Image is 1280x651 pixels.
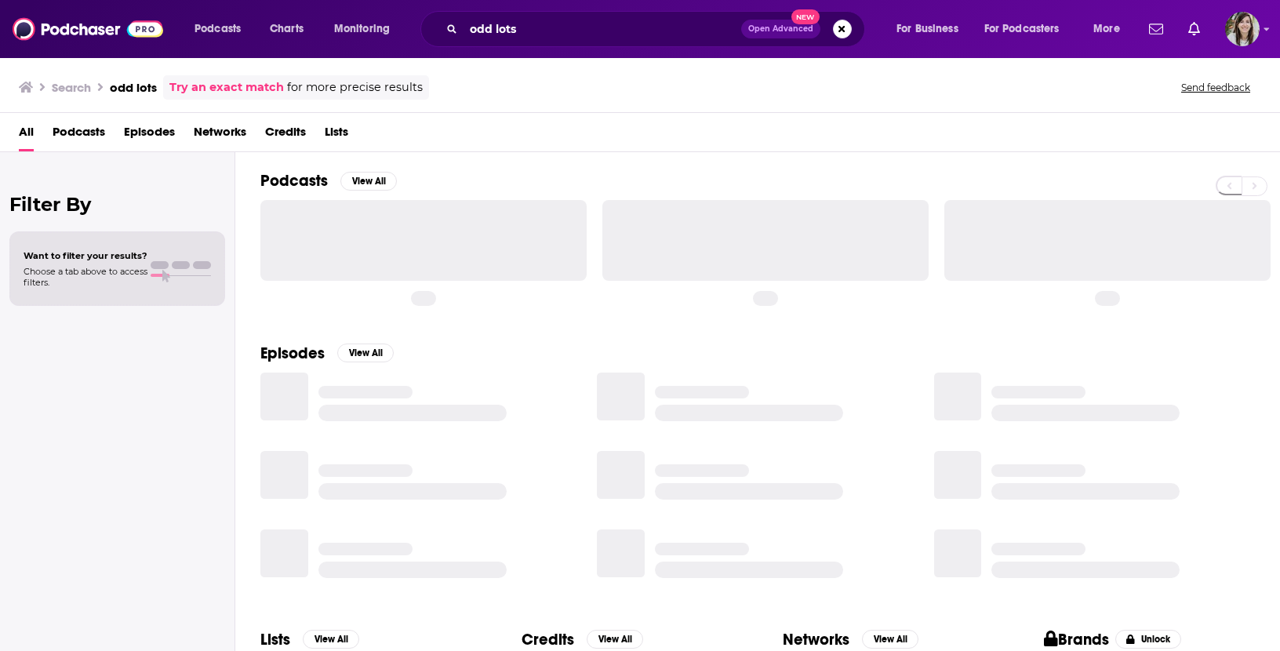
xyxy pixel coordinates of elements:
a: CreditsView All [522,630,643,649]
h3: Search [52,80,91,95]
a: ListsView All [260,630,359,649]
h2: Networks [783,630,849,649]
img: User Profile [1225,12,1260,46]
span: New [791,9,820,24]
span: Logged in as devinandrade [1225,12,1260,46]
a: Show notifications dropdown [1182,16,1206,42]
h2: Podcasts [260,171,328,191]
input: Search podcasts, credits, & more... [464,16,741,42]
h2: Credits [522,630,574,649]
div: Search podcasts, credits, & more... [435,11,880,47]
span: Charts [270,18,304,40]
button: View All [587,630,643,649]
a: Credits [265,119,306,151]
button: open menu [974,16,1082,42]
button: Open AdvancedNew [741,20,820,38]
button: open menu [1082,16,1140,42]
button: Unlock [1115,630,1182,649]
button: open menu [184,16,261,42]
a: EpisodesView All [260,344,394,363]
h2: Brands [1044,630,1109,649]
a: Show notifications dropdown [1143,16,1169,42]
button: Send feedback [1176,81,1255,94]
a: Networks [194,119,246,151]
span: More [1093,18,1120,40]
button: Show profile menu [1225,12,1260,46]
a: NetworksView All [783,630,918,649]
a: Try an exact match [169,78,284,96]
a: All [19,119,34,151]
span: Monitoring [334,18,390,40]
img: Podchaser - Follow, Share and Rate Podcasts [13,14,163,44]
span: Want to filter your results? [24,250,147,261]
a: Lists [325,119,348,151]
h3: odd lots [110,80,157,95]
a: Podcasts [53,119,105,151]
h2: Filter By [9,193,225,216]
a: PodcastsView All [260,171,397,191]
h2: Episodes [260,344,325,363]
button: open menu [885,16,978,42]
button: View All [862,630,918,649]
h2: Lists [260,630,290,649]
a: Charts [260,16,313,42]
button: View All [303,630,359,649]
span: Choose a tab above to access filters. [24,266,147,288]
span: Podcasts [195,18,241,40]
span: For Podcasters [984,18,1060,40]
span: For Business [896,18,958,40]
span: Open Advanced [748,25,813,33]
span: for more precise results [287,78,423,96]
a: Episodes [124,119,175,151]
button: View All [340,172,397,191]
button: open menu [323,16,410,42]
button: View All [337,344,394,362]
